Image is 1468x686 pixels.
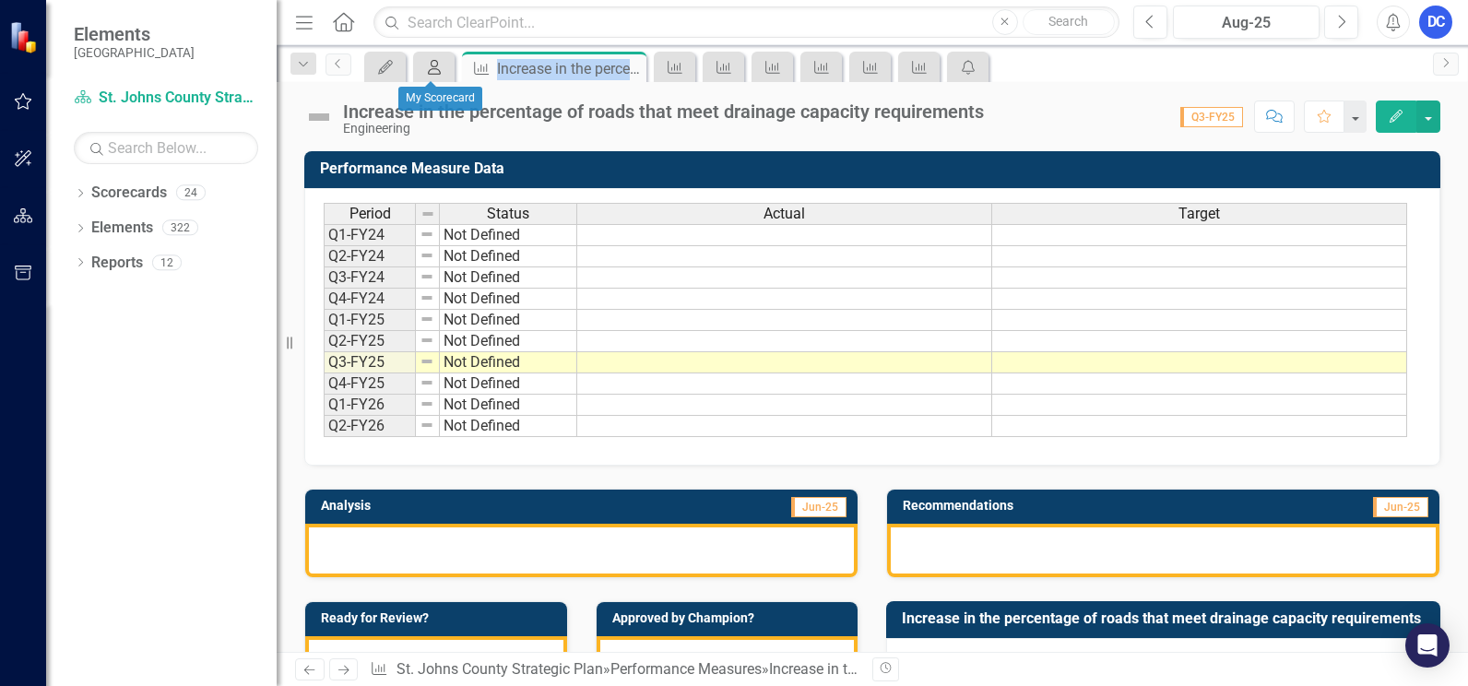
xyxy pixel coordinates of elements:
[373,6,1119,39] input: Search ClearPoint...
[440,289,577,310] td: Not Defined
[769,660,1271,678] div: Increase in the percentage of roads that meet drainage capacity requirements
[324,373,416,395] td: Q4-FY25
[321,611,558,625] h3: Ready for Review?
[343,101,984,122] div: Increase in the percentage of roads that meet drainage capacity requirements
[324,246,416,267] td: Q2-FY24
[324,331,416,352] td: Q2-FY25
[152,254,182,270] div: 12
[764,206,805,222] span: Actual
[324,267,416,289] td: Q3-FY24
[420,354,434,369] img: 8DAGhfEEPCf229AAAAAElFTkSuQmCC
[420,269,434,284] img: 8DAGhfEEPCf229AAAAAElFTkSuQmCC
[1173,6,1320,39] button: Aug-25
[1048,14,1088,29] span: Search
[902,610,1431,627] h3: Increase in the percentage of roads that meet drainage capacity requirements
[162,220,198,236] div: 322
[324,224,416,246] td: Q1-FY24
[420,375,434,390] img: 8DAGhfEEPCf229AAAAAElFTkSuQmCC
[324,416,416,437] td: Q2-FY26
[497,57,642,80] div: Increase in the percentage of roads that meet drainage capacity requirements
[1373,497,1428,517] span: Jun-25
[1180,107,1243,127] span: Q3-FY25
[440,416,577,437] td: Not Defined
[370,659,858,680] div: » »
[440,352,577,373] td: Not Defined
[324,395,416,416] td: Q1-FY26
[1179,12,1313,34] div: Aug-25
[74,45,195,60] small: [GEOGRAPHIC_DATA]
[420,207,435,221] img: 8DAGhfEEPCf229AAAAAElFTkSuQmCC
[610,660,762,678] a: Performance Measures
[440,310,577,331] td: Not Defined
[320,160,1431,177] h3: Performance Measure Data
[420,312,434,326] img: 8DAGhfEEPCf229AAAAAElFTkSuQmCC
[440,373,577,395] td: Not Defined
[304,102,334,132] img: Not Defined
[791,497,846,517] span: Jun-25
[74,132,258,164] input: Search Below...
[9,20,41,53] img: ClearPoint Strategy
[324,352,416,373] td: Q3-FY25
[1023,9,1115,35] button: Search
[903,499,1250,513] h3: Recommendations
[1178,206,1220,222] span: Target
[440,224,577,246] td: Not Defined
[176,185,206,201] div: 24
[440,395,577,416] td: Not Defined
[440,246,577,267] td: Not Defined
[343,122,984,136] div: Engineering
[321,499,566,513] h3: Analysis
[397,660,603,678] a: St. Johns County Strategic Plan
[74,88,258,109] a: St. Johns County Strategic Plan
[74,23,195,45] span: Elements
[420,290,434,305] img: 8DAGhfEEPCf229AAAAAElFTkSuQmCC
[612,611,849,625] h3: Approved by Champion?
[440,267,577,289] td: Not Defined
[324,310,416,331] td: Q1-FY25
[1419,6,1452,39] button: DC
[420,418,434,432] img: 8DAGhfEEPCf229AAAAAElFTkSuQmCC
[91,253,143,274] a: Reports
[420,333,434,348] img: 8DAGhfEEPCf229AAAAAElFTkSuQmCC
[324,289,416,310] td: Q4-FY24
[349,206,391,222] span: Period
[1405,623,1450,668] div: Open Intercom Messenger
[487,206,529,222] span: Status
[398,87,482,111] div: My Scorecard
[91,218,153,239] a: Elements
[420,248,434,263] img: 8DAGhfEEPCf229AAAAAElFTkSuQmCC
[91,183,167,204] a: Scorecards
[420,227,434,242] img: 8DAGhfEEPCf229AAAAAElFTkSuQmCC
[440,331,577,352] td: Not Defined
[420,396,434,411] img: 8DAGhfEEPCf229AAAAAElFTkSuQmCC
